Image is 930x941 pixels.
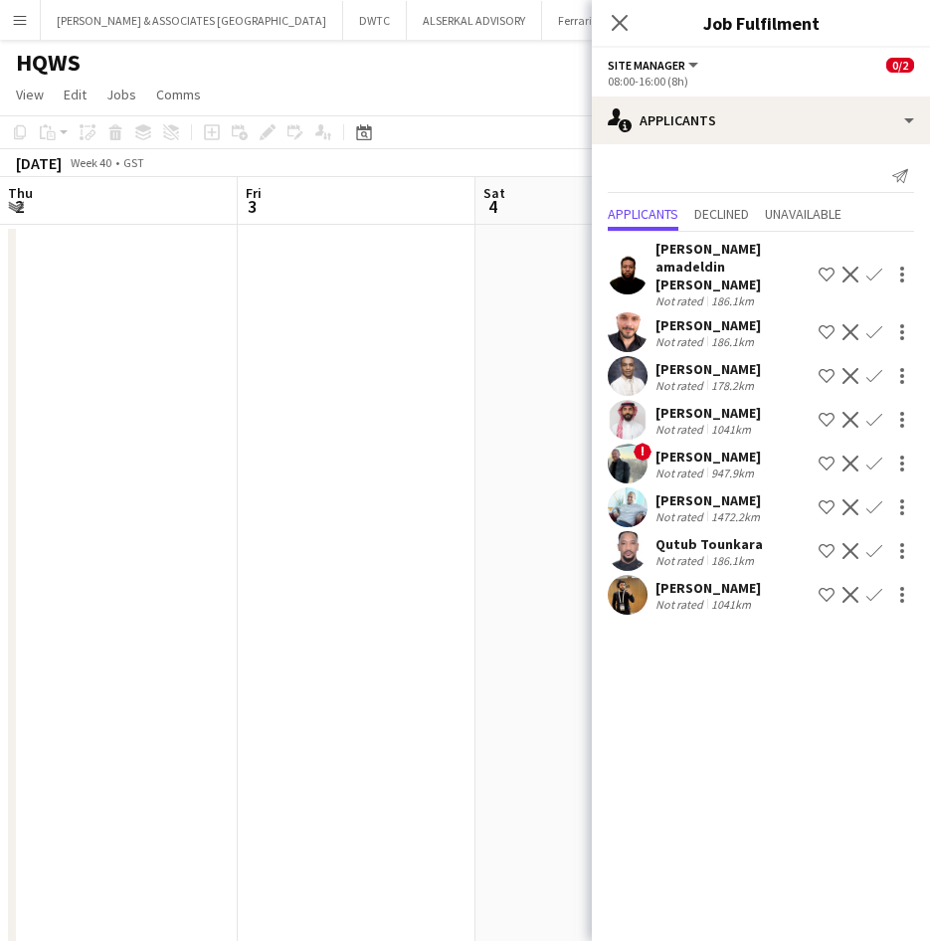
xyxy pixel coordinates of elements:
span: Site Manager [608,58,685,73]
div: GST [123,155,144,170]
div: Not rated [655,509,707,524]
div: Not rated [655,466,707,480]
span: Comms [156,86,201,103]
div: [PERSON_NAME] amadeldin [PERSON_NAME] [655,240,811,293]
span: Thu [8,184,33,202]
button: Site Manager [608,58,701,73]
span: 0/2 [886,58,914,73]
div: Not rated [655,422,707,437]
div: 08:00-16:00 (8h) [608,74,914,89]
button: DWTC [343,1,407,40]
span: 3 [243,195,262,218]
a: Jobs [98,82,144,107]
a: Comms [148,82,209,107]
div: Applicants [592,96,930,144]
span: 2 [5,195,33,218]
span: Sat [483,184,505,202]
div: [PERSON_NAME] [655,579,761,597]
button: ALSERKAL ADVISORY [407,1,542,40]
div: [PERSON_NAME] [655,316,761,334]
div: Qutub Tounkara [655,535,763,553]
span: Jobs [106,86,136,103]
div: 947.9km [707,466,758,480]
span: 4 [480,195,505,218]
a: Edit [56,82,94,107]
div: 178.2km [707,378,758,393]
div: 1472.2km [707,509,764,524]
div: Not rated [655,597,707,612]
span: Week 40 [66,155,115,170]
a: View [8,82,52,107]
div: 186.1km [707,553,758,568]
span: Unavailable [765,207,841,221]
h1: HQWS [16,48,81,78]
span: ! [634,443,651,461]
div: Not rated [655,334,707,349]
div: Not rated [655,378,707,393]
div: Not rated [655,553,707,568]
span: Fri [246,184,262,202]
button: [PERSON_NAME] & ASSOCIATES [GEOGRAPHIC_DATA] [41,1,343,40]
span: Declined [694,207,749,221]
div: [PERSON_NAME] [655,360,761,378]
span: Applicants [608,207,678,221]
div: 186.1km [707,334,758,349]
div: [PERSON_NAME] [655,448,761,466]
span: Edit [64,86,87,103]
div: [DATE] [16,153,62,173]
h3: Job Fulfilment [592,10,930,36]
div: [PERSON_NAME] [655,404,761,422]
div: [PERSON_NAME] [655,491,764,509]
div: Not rated [655,293,707,308]
div: 1041km [707,422,755,437]
div: 1041km [707,597,755,612]
span: View [16,86,44,103]
button: Ferrari [542,1,609,40]
div: 186.1km [707,293,758,308]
